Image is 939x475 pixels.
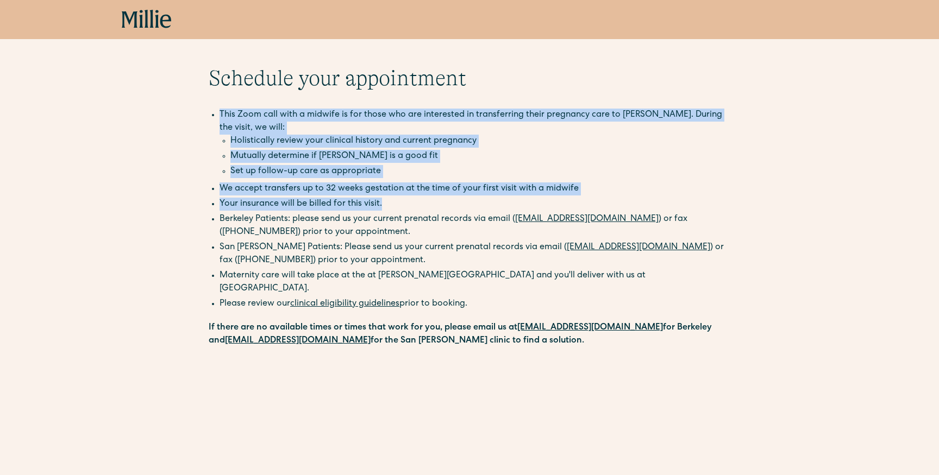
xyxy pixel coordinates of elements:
[209,324,517,332] strong: If there are no available times or times that work for you, please email us at
[230,150,730,163] li: Mutually determine if [PERSON_NAME] is a good fit
[220,213,730,239] li: Berkeley Patients: please send us your current prenatal records via email ( ) or fax ([PHONE_NUMB...
[220,269,730,295] li: Maternity care will take place at the at [PERSON_NAME][GEOGRAPHIC_DATA] and you'll deliver with u...
[220,297,730,311] li: Please review our prior to booking.
[209,65,730,91] h1: Schedule your appointment
[225,337,371,345] a: [EMAIL_ADDRESS][DOMAIN_NAME]
[220,241,730,267] li: San [PERSON_NAME] Patients: Please send us your current prenatal records via email ( ) or fax ([P...
[230,165,730,178] li: Set up follow-up care as appropriate
[220,182,730,195] li: We accept transfers up to 32 weeks gestation at the time of your first visit with a midwife
[515,215,659,224] a: [EMAIL_ADDRESS][DOMAIN_NAME]
[230,135,730,148] li: Holistically review your clinical history and current pregnancy
[567,243,710,252] a: [EMAIL_ADDRESS][DOMAIN_NAME]
[371,337,584,345] strong: for the San [PERSON_NAME] clinic to find a solution.
[517,324,663,332] a: [EMAIL_ADDRESS][DOMAIN_NAME]
[220,109,730,180] li: This Zoom call with a midwife is for those who are interested in transferring their pregnancy car...
[290,300,399,308] a: clinical eligibility guidelines
[220,198,730,211] li: Your insurance will be billed for this visit.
